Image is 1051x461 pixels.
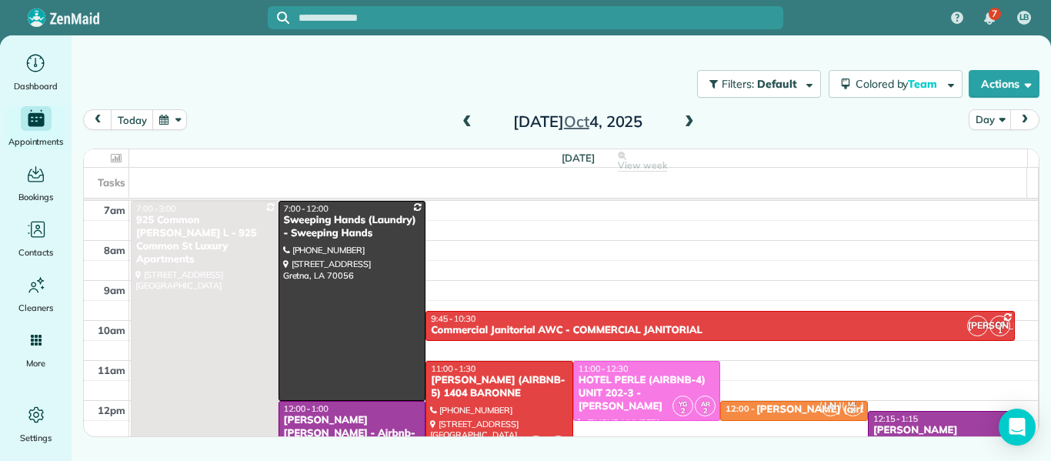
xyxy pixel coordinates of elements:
span: Bookings [18,189,54,205]
small: 1 [990,324,1009,339]
span: 12:00 - 1:00 [284,403,329,414]
a: Dashboard [6,51,65,94]
small: 2 [696,404,715,419]
button: today [111,109,153,130]
small: 2 [673,404,692,419]
div: 7 unread notifications [973,2,1006,35]
h2: [DATE] 4, 2025 [482,113,674,130]
span: Appointments [8,134,64,149]
div: [STREET_ADDRESS][PERSON_NAME] [GEOGRAPHIC_DATA] 70123-5500 [430,340,1010,362]
a: Bookings [6,162,65,205]
button: next [1010,109,1039,130]
span: LN [820,396,841,416]
div: [PERSON_NAME] (AIRBNB-5) 1404 BARONNE [430,374,569,400]
span: Contacts [18,245,53,260]
a: Contacts [6,217,65,260]
span: CG [996,319,1005,328]
span: Tasks [98,176,125,189]
svg: Focus search [277,12,289,24]
span: [PERSON_NAME] [967,316,988,336]
span: 7:00 - 12:00 [284,203,329,214]
span: 12pm [98,404,125,416]
span: 9:45 - 10:30 [431,313,475,324]
div: [PERSON_NAME] [PERSON_NAME] - Airbnb-2 [283,414,422,453]
span: 12:15 - 1:15 [873,413,918,424]
span: Settings [20,430,52,446]
button: prev [83,109,112,130]
span: 7 [992,8,997,20]
span: 11:00 - 12:30 [579,363,629,374]
span: 7am [104,204,125,216]
span: 11:00 - 1:30 [431,363,475,374]
span: LB [1019,12,1029,24]
div: Sweeping Hands (Laundry) - Sweeping Hands [283,214,422,240]
span: Oct [564,112,589,131]
span: 8am [104,244,125,256]
span: [PERSON_NAME] [525,436,546,456]
button: Focus search [268,12,289,24]
a: Appointments [6,106,65,149]
div: Commercial Janitorial AWC - COMMERCIAL JANITORIAL [430,324,1010,337]
small: 2 [843,404,862,419]
span: Default [757,77,798,91]
button: Colored byTeam [829,70,963,98]
span: AR [701,399,710,408]
span: [DATE] [562,152,595,164]
div: HOTEL PERLE (AIRBNB-4) UNIT 202-3 - [PERSON_NAME] [578,374,716,413]
span: Team [908,77,939,91]
span: 7:00 - 3:00 [136,203,176,214]
span: 11am [98,364,125,376]
div: Open Intercom Messenger [999,409,1036,446]
span: View week [618,159,667,172]
span: Dashboard [14,79,58,94]
span: More [26,356,45,371]
div: 925 Common [PERSON_NAME] L - 925 Common St Luxury Apartments [135,214,274,266]
span: Colored by [856,77,943,91]
button: Actions [969,70,1039,98]
span: 10am [98,324,125,336]
a: Cleaners [6,272,65,316]
span: Filters: [722,77,754,91]
span: Cleaners [18,300,53,316]
a: Filters: Default [689,70,821,98]
button: Filters: Default [697,70,821,98]
span: YG [679,399,687,408]
span: 9am [104,284,125,296]
button: Day [969,109,1011,130]
a: Settings [6,403,65,446]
